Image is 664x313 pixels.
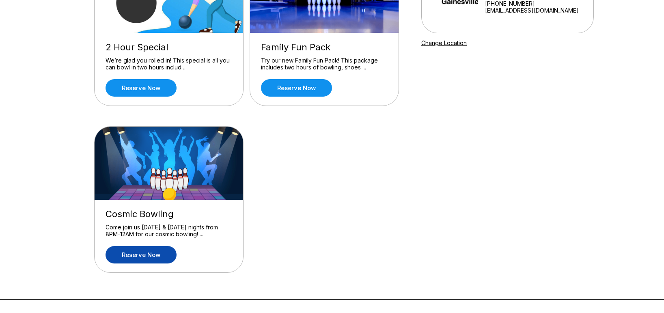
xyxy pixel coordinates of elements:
[261,42,388,53] div: Family Fun Pack
[106,42,232,53] div: 2 Hour Special
[106,246,177,263] a: Reserve now
[106,209,232,220] div: Cosmic Bowling
[95,127,244,200] img: Cosmic Bowling
[261,57,388,71] div: Try our new Family Fun Pack! This package includes two hours of bowling, shoes ...
[261,79,332,97] a: Reserve now
[106,57,232,71] div: We’re glad you rolled in! This special is all you can bowl in two hours includ ...
[106,79,177,97] a: Reserve now
[106,224,232,238] div: Come join us [DATE] & [DATE] nights from 8PM-12AM for our cosmic bowling! ...
[485,7,590,14] a: [EMAIL_ADDRESS][DOMAIN_NAME]
[421,39,467,46] a: Change Location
